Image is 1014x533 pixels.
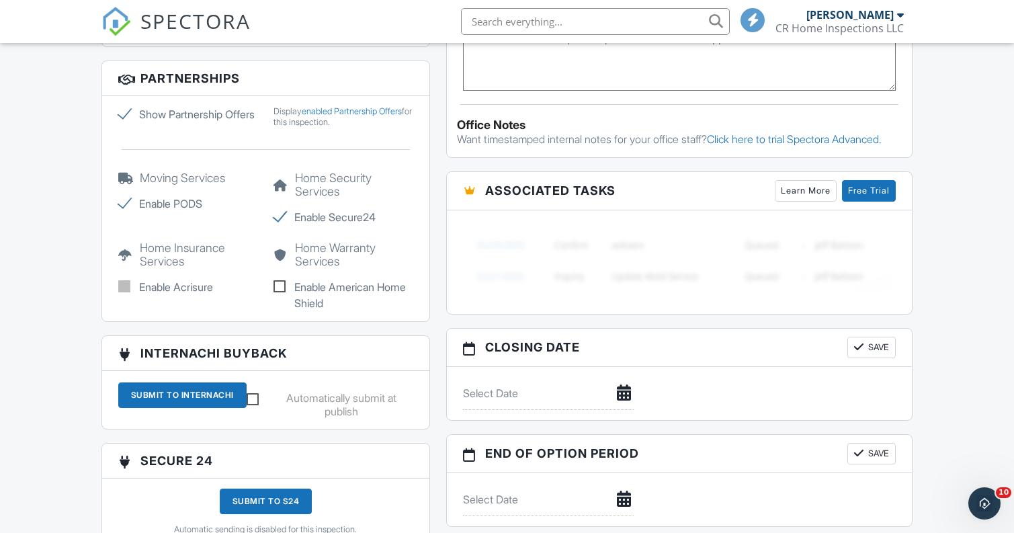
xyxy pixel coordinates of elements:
a: Submit to S24 [220,489,312,524]
a: Submit To InterNACHI [118,382,247,418]
h3: InterNACHI BuyBack [102,336,429,371]
p: Want timestamped internal notes for your office staff? [457,132,902,147]
a: enabled Partnership Offers [302,106,402,116]
input: Select Date [463,483,634,516]
input: Select Date [463,377,634,410]
div: Office Notes [457,118,902,132]
h5: Home Security Services [273,171,413,198]
label: Automatically submit at publish [247,392,413,409]
span: SPECTORA [140,7,251,35]
span: End of Option Period [485,444,639,462]
a: SPECTORA [101,18,251,46]
span: Associated Tasks [485,181,616,200]
a: Learn More [775,180,837,202]
div: Display for this inspection. [273,106,413,128]
div: Submit to S24 [220,489,312,514]
label: Enable Secure24 [273,209,413,225]
h5: Home Insurance Services [118,241,257,268]
h3: Secure 24 [102,444,429,479]
div: [PERSON_NAME] [806,8,894,22]
label: Enable American Home Shield [273,279,413,311]
button: Save [847,337,896,358]
div: CR Home Inspections LLC [775,22,904,35]
img: blurred-tasks-251b60f19c3f713f9215ee2a18cbf2105fc2d72fcd585247cf5e9ec0c957c1dd.png [463,220,896,300]
label: Enable Acrisure [118,279,257,295]
h5: Moving Services [118,171,257,185]
button: Save [847,443,896,464]
label: Enable PODS [118,196,257,212]
span: 10 [996,487,1011,498]
div: Submit To InterNACHI [118,382,247,408]
h5: Home Warranty Services [273,241,413,268]
input: Search everything... [461,8,730,35]
img: The Best Home Inspection Software - Spectora [101,7,131,36]
a: Click here to trial Spectora Advanced. [707,132,882,146]
h3: Partnerships [102,61,429,96]
span: Closing date [485,338,580,356]
a: Free Trial [842,180,896,202]
label: Show Partnership Offers [118,106,257,122]
iframe: Intercom live chat [968,487,1001,520]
